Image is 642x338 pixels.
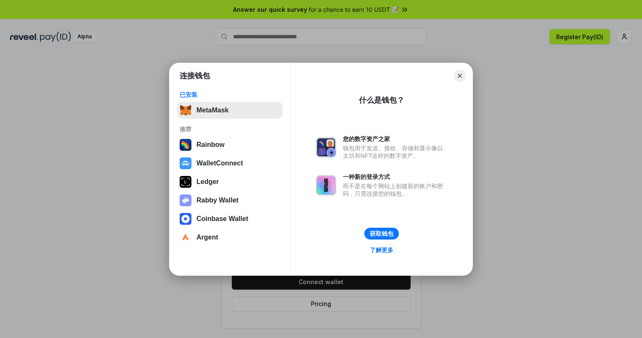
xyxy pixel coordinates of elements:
div: Ledger [196,178,219,186]
div: Argent [196,234,218,241]
img: svg+xml,%3Csvg%20xmlns%3D%22http%3A%2F%2Fwww.w3.org%2F2000%2Fsvg%22%20fill%3D%22none%22%20viewBox... [316,137,336,157]
button: Rainbow [177,136,283,153]
button: 获取钱包 [364,228,399,240]
img: svg+xml,%3Csvg%20width%3D%2228%22%20height%3D%2228%22%20viewBox%3D%220%200%2028%2028%22%20fill%3D... [180,157,191,169]
div: Rabby Wallet [196,197,239,204]
div: 了解更多 [370,246,393,254]
div: 您的数字资产之家 [343,135,447,143]
div: 推荐 [180,125,280,133]
button: MetaMask [177,102,283,119]
button: Coinbase Wallet [177,210,283,227]
img: svg+xml,%3Csvg%20xmlns%3D%22http%3A%2F%2Fwww.w3.org%2F2000%2Fsvg%22%20width%3D%2228%22%20height%3... [180,176,191,188]
img: svg+xml,%3Csvg%20xmlns%3D%22http%3A%2F%2Fwww.w3.org%2F2000%2Fsvg%22%20fill%3D%22none%22%20viewBox... [180,194,191,206]
button: Ledger [177,173,283,190]
div: 一种新的登录方式 [343,173,447,181]
button: Rabby Wallet [177,192,283,209]
div: 而不是在每个网站上创建新的账户和密码，只需连接您的钱包。 [343,182,447,197]
button: WalletConnect [177,155,283,172]
a: 了解更多 [365,245,398,255]
div: Rainbow [196,141,225,149]
img: svg+xml,%3Csvg%20xmlns%3D%22http%3A%2F%2Fwww.w3.org%2F2000%2Fsvg%22%20fill%3D%22none%22%20viewBox... [316,175,336,195]
img: svg+xml,%3Csvg%20width%3D%2228%22%20height%3D%2228%22%20viewBox%3D%220%200%2028%2028%22%20fill%3D... [180,213,191,225]
img: svg+xml,%3Csvg%20fill%3D%22none%22%20height%3D%2233%22%20viewBox%3D%220%200%2035%2033%22%20width%... [180,104,191,116]
img: svg+xml,%3Csvg%20width%3D%2228%22%20height%3D%2228%22%20viewBox%3D%220%200%2028%2028%22%20fill%3D... [180,232,191,243]
div: 获取钱包 [370,230,393,237]
img: svg+xml,%3Csvg%20width%3D%22120%22%20height%3D%22120%22%20viewBox%3D%220%200%20120%20120%22%20fil... [180,139,191,151]
div: Coinbase Wallet [196,215,248,223]
div: MetaMask [196,106,228,114]
div: 已安装 [180,91,280,98]
button: Argent [177,229,283,246]
div: 钱包用于发送、接收、存储和显示像以太坊和NFT这样的数字资产。 [343,144,447,160]
button: Close [454,70,466,82]
div: 什么是钱包？ [359,95,404,105]
h1: 连接钱包 [180,71,210,81]
div: WalletConnect [196,160,243,167]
